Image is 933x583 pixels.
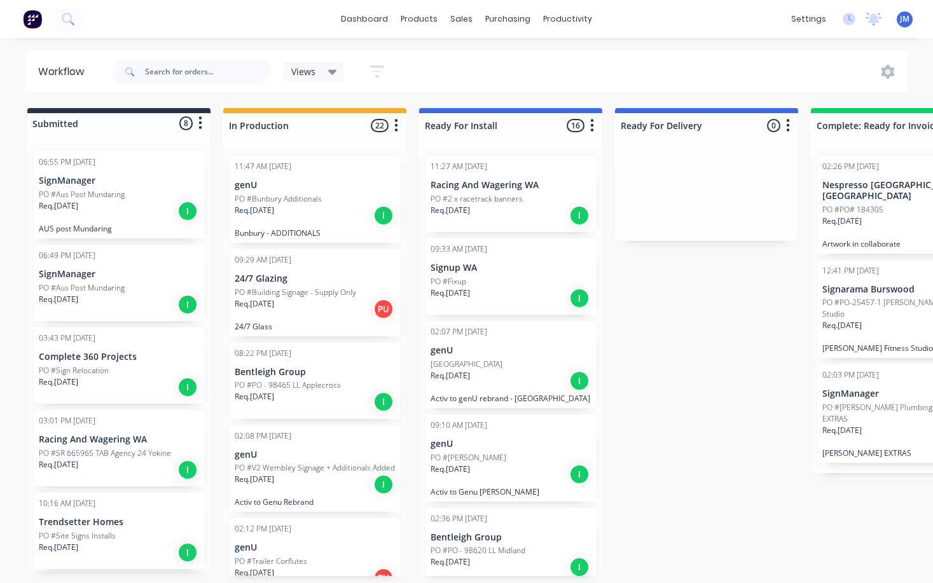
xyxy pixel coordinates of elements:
p: 24/7 Glass [235,322,395,331]
div: 06:55 PM [DATE]SignManagerPO #Aus Post MundaringReq.[DATE]IAUS post Mundaring [34,151,204,238]
div: settings [785,10,833,29]
p: PO #PO# 184305 [822,204,883,216]
p: PO #Bunbury Additionals [235,193,322,205]
p: Bentleigh Group [235,367,395,378]
div: 02:12 PM [DATE] [235,523,291,535]
div: 11:27 AM [DATE]Racing And Wagering WAPO #2 x racetrack bannersReq.[DATE]I [425,156,596,232]
p: genU [431,345,591,356]
p: SignManager [39,269,199,280]
p: Req. [DATE] [431,370,470,381]
div: 06:49 PM [DATE]SignManagerPO #Aus Post MundaringReq.[DATE]I [34,245,204,321]
p: Req. [DATE] [822,320,862,331]
div: I [569,371,590,391]
p: Req. [DATE] [235,474,274,485]
p: PO #2 x racetrack banners [431,193,523,205]
p: Req. [DATE] [39,200,78,212]
div: 03:01 PM [DATE]Racing And Wagering WAPO #SR 665965 TAB Agency 24 YokineReq.[DATE]I [34,410,204,486]
div: I [177,542,198,563]
p: AUS post Mundaring [39,224,199,233]
p: Racing And Wagering WA [431,180,591,191]
div: 09:10 AM [DATE]genUPO #[PERSON_NAME]Req.[DATE]IActiv to Genu [PERSON_NAME] [425,415,596,502]
div: I [177,294,198,315]
p: Activ to Genu Rebrand [235,497,395,507]
p: Req. [DATE] [822,216,862,227]
p: Req. [DATE] [431,463,470,475]
div: 08:22 PM [DATE]Bentleigh GroupPO #PO - 98465 LL ApplecrossReq.[DATE]I [230,343,400,419]
div: 02:26 PM [DATE] [822,161,879,172]
p: PO #Sign Relocation [39,365,109,376]
p: PO #V2 Wembley Signage + Additionals Added [235,462,395,474]
div: I [569,205,590,226]
p: Bentleigh Group [431,532,591,543]
p: Req. [DATE] [431,556,470,568]
a: dashboard [335,10,394,29]
p: 24/7 Glazing [235,273,395,284]
p: PO #Building Signage - Supply Only [235,287,356,298]
div: Workflow [38,64,90,79]
p: genU [235,542,395,553]
div: 11:47 AM [DATE]genUPO #Bunbury AdditionalsReq.[DATE]IBunbury - ADDITIONALS [230,156,400,243]
div: I [177,460,198,480]
p: PO #SR 665965 TAB Agency 24 Yokine [39,448,171,459]
p: Req. [DATE] [39,294,78,305]
div: 11:27 AM [DATE] [431,161,487,172]
p: PO #PO - 98620 LL Midland [431,545,525,556]
p: Req. [DATE] [39,459,78,470]
div: sales [444,10,479,29]
div: 03:43 PM [DATE]Complete 360 ProjectsPO #Sign RelocationReq.[DATE]I [34,327,204,404]
div: 02:08 PM [DATE] [235,430,291,442]
p: PO #[PERSON_NAME] [431,452,506,463]
div: 09:33 AM [DATE]Signup WAPO #FixupReq.[DATE]I [425,238,596,315]
div: 12:41 PM [DATE] [822,265,879,277]
p: [GEOGRAPHIC_DATA] [431,359,502,370]
p: Req. [DATE] [431,205,470,216]
div: 06:55 PM [DATE] [39,156,95,168]
p: PO #Aus Post Mundaring [39,189,125,200]
p: Req. [DATE] [431,287,470,299]
div: 02:03 PM [DATE] [822,369,879,381]
p: Signup WA [431,263,591,273]
div: PU [373,299,394,319]
div: I [569,557,590,577]
p: Bunbury - ADDITIONALS [235,228,395,238]
div: I [373,205,394,226]
p: genU [235,180,395,191]
input: Search for orders... [145,59,271,85]
p: Req. [DATE] [235,298,274,310]
div: 09:29 AM [DATE]24/7 GlazingPO #Building Signage - Supply OnlyReq.[DATE]PU24/7 Glass [230,249,400,336]
div: 09:10 AM [DATE] [431,420,487,431]
p: genU [431,439,591,449]
p: Req. [DATE] [39,376,78,388]
p: PO #Site Signs Installs [39,530,116,542]
p: PO #PO - 98465 LL Applecross [235,380,341,391]
span: Views [291,65,315,78]
p: Activ to Genu [PERSON_NAME] [431,487,591,497]
div: 03:43 PM [DATE] [39,333,95,344]
div: 09:29 AM [DATE] [235,254,291,266]
div: purchasing [479,10,537,29]
div: 10:16 AM [DATE]Trendsetter HomesPO #Site Signs InstallsReq.[DATE]I [34,493,204,569]
img: Factory [23,10,42,29]
div: 02:08 PM [DATE]genUPO #V2 Wembley Signage + Additionals AddedReq.[DATE]IActiv to Genu Rebrand [230,425,400,512]
div: I [373,474,394,495]
div: productivity [537,10,598,29]
div: 11:47 AM [DATE] [235,161,291,172]
div: 06:49 PM [DATE] [39,250,95,261]
p: SignManager [39,175,199,186]
div: I [177,377,198,397]
div: I [569,464,590,484]
p: Complete 360 Projects [39,352,199,362]
p: PO #Aus Post Mundaring [39,282,125,294]
div: I [569,288,590,308]
div: products [394,10,444,29]
div: I [373,392,394,412]
div: 02:07 PM [DATE]genU[GEOGRAPHIC_DATA]Req.[DATE]IActiv to genU rebrand - [GEOGRAPHIC_DATA] [425,321,596,408]
div: 09:33 AM [DATE] [431,243,487,255]
p: Req. [DATE] [39,542,78,553]
div: 02:07 PM [DATE] [431,326,487,338]
p: Req. [DATE] [235,391,274,402]
p: Trendsetter Homes [39,517,199,528]
div: I [177,201,198,221]
p: Req. [DATE] [235,567,274,579]
span: JM [900,13,909,25]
